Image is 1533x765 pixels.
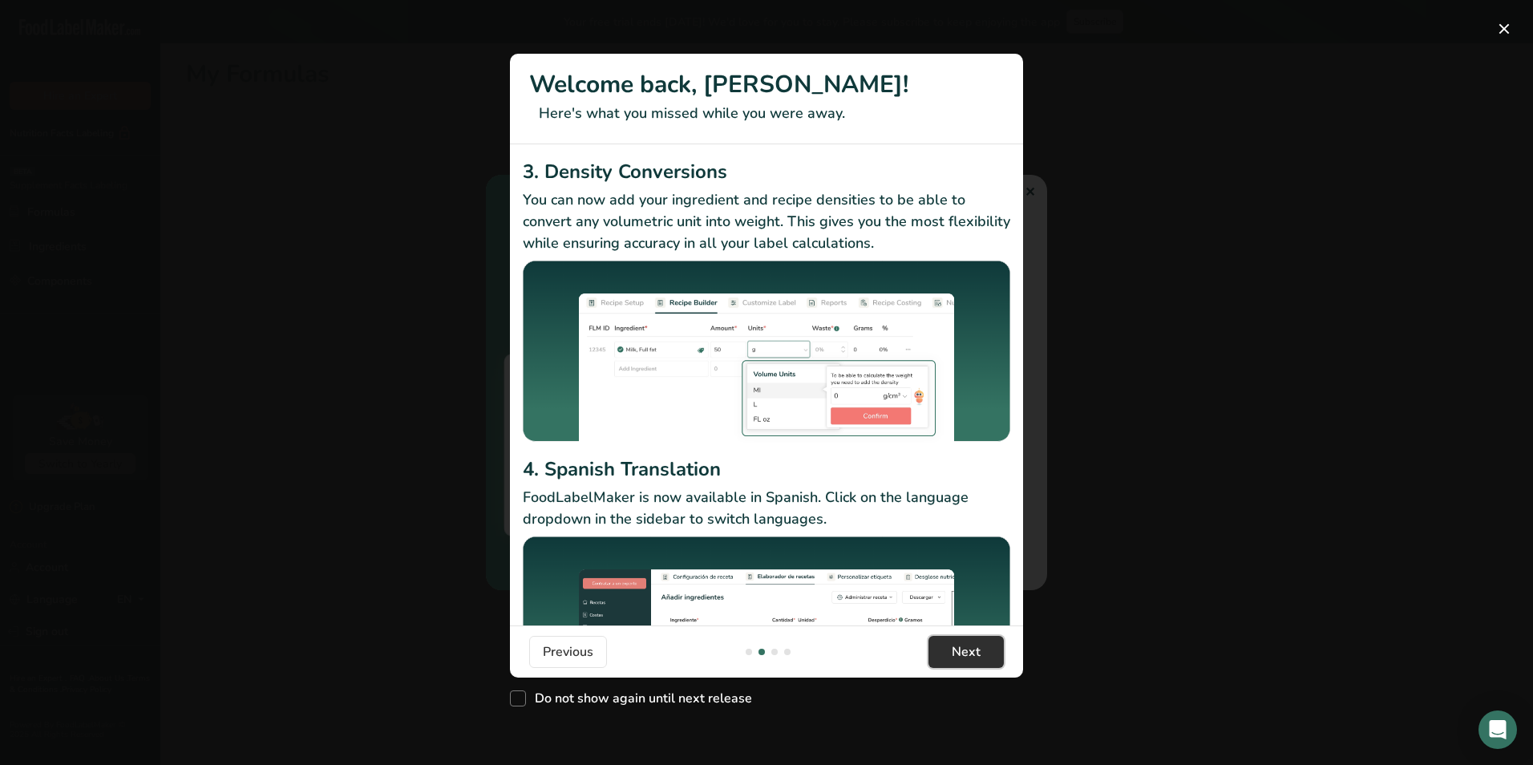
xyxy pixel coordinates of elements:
img: Density Conversions [523,261,1010,450]
h2: 3. Density Conversions [523,157,1010,186]
p: FoodLabelMaker is now available in Spanish. Click on the language dropdown in the sidebar to swit... [523,487,1010,530]
span: Previous [543,642,593,662]
h1: Welcome back, [PERSON_NAME]! [529,67,1004,103]
img: Spanish Translation [523,536,1010,718]
div: Open Intercom Messenger [1478,710,1517,749]
p: Here's what you missed while you were away. [529,103,1004,124]
span: Do not show again until next release [526,690,752,706]
button: Next [928,636,1004,668]
span: Next [952,642,981,662]
h2: 4. Spanish Translation [523,455,1010,484]
p: You can now add your ingredient and recipe densities to be able to convert any volumetric unit in... [523,189,1010,254]
button: Previous [529,636,607,668]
